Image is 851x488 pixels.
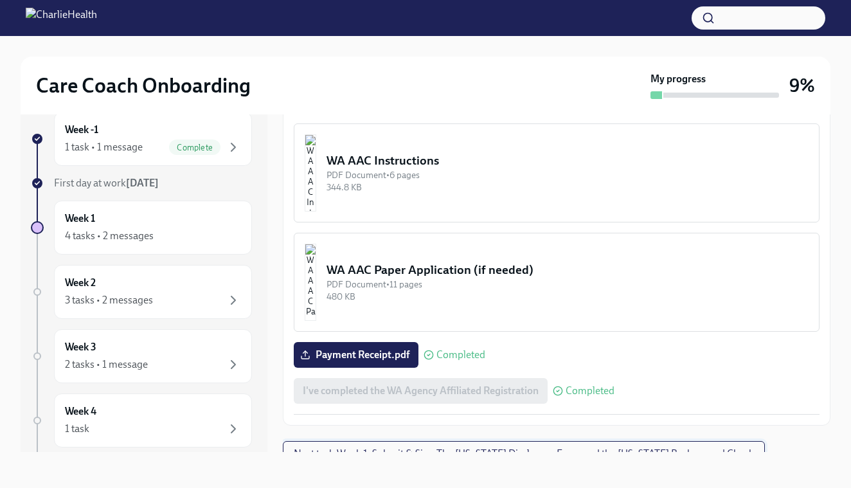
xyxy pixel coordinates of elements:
[65,357,148,372] div: 2 tasks • 1 message
[327,169,809,181] div: PDF Document • 6 pages
[31,393,252,447] a: Week 41 task
[65,276,96,290] h6: Week 2
[26,8,97,28] img: CharlieHealth
[169,143,220,152] span: Complete
[327,291,809,303] div: 480 KB
[566,386,614,396] span: Completed
[789,74,815,97] h3: 9%
[31,329,252,383] a: Week 32 tasks • 1 message
[54,177,159,189] span: First day at work
[36,73,251,98] h2: Care Coach Onboarding
[283,441,765,467] button: Next task:Week 1: Submit & Sign The [US_STATE] Disclosure Form and the [US_STATE] Background Check
[294,342,418,368] label: Payment Receipt.pdf
[31,112,252,166] a: Week -11 task • 1 messageComplete
[65,212,95,226] h6: Week 1
[327,181,809,194] div: 344.8 KB
[327,152,809,169] div: WA AAC Instructions
[294,447,754,460] span: Next task : Week 1: Submit & Sign The [US_STATE] Disclosure Form and the [US_STATE] Background Check
[65,422,89,436] div: 1 task
[65,229,154,243] div: 4 tasks • 2 messages
[305,134,316,212] img: WA AAC Instructions
[65,123,98,137] h6: Week -1
[65,293,153,307] div: 3 tasks • 2 messages
[294,233,820,332] button: WA AAC Paper Application (if needed)PDF Document•11 pages480 KB
[327,262,809,278] div: WA AAC Paper Application (if needed)
[126,177,159,189] strong: [DATE]
[31,201,252,255] a: Week 14 tasks • 2 messages
[31,176,252,190] a: First day at work[DATE]
[65,140,143,154] div: 1 task • 1 message
[31,265,252,319] a: Week 23 tasks • 2 messages
[305,244,316,321] img: WA AAC Paper Application (if needed)
[65,340,96,354] h6: Week 3
[294,123,820,222] button: WA AAC InstructionsPDF Document•6 pages344.8 KB
[650,72,706,86] strong: My progress
[65,404,96,419] h6: Week 4
[327,278,809,291] div: PDF Document • 11 pages
[303,348,409,361] span: Payment Receipt.pdf
[436,350,485,360] span: Completed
